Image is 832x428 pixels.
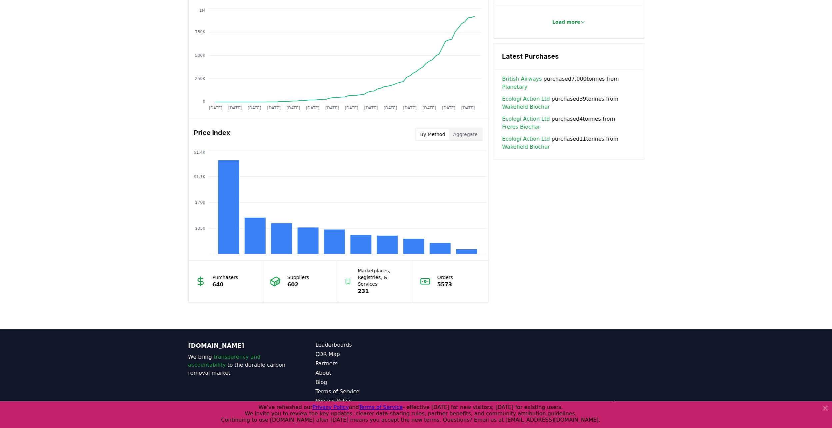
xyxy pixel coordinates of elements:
tspan: 250K [195,76,206,81]
button: Aggregate [449,129,481,140]
button: By Method [416,129,449,140]
a: Terms of Service [316,388,416,396]
p: We bring to the durable carbon removal market [188,353,289,377]
a: Twitter [624,401,631,408]
a: Blog [316,378,416,386]
a: Partners [316,360,416,368]
tspan: [DATE] [248,106,261,110]
p: Load more [552,19,580,25]
tspan: 500K [195,53,206,58]
tspan: $1.1K [194,174,206,179]
p: 231 [358,287,407,295]
a: LinkedIn [612,401,619,408]
tspan: [DATE] [345,106,358,110]
tspan: [DATE] [461,106,475,110]
a: CDR Map [316,350,416,358]
p: [DOMAIN_NAME] [188,341,289,350]
tspan: [DATE] [325,106,339,110]
tspan: 750K [195,30,206,34]
span: purchased 11 tonnes from [502,135,636,151]
tspan: 1M [199,8,205,12]
a: About [316,369,416,377]
tspan: [DATE] [286,106,300,110]
p: Suppliers [287,274,309,281]
a: Ecologi Action Ltd [502,135,550,143]
tspan: [DATE] [384,106,397,110]
p: Purchasers [213,274,238,281]
a: Wakefield Biochar [502,143,550,151]
h3: Latest Purchases [502,51,636,61]
tspan: [DATE] [403,106,416,110]
p: Marketplaces, Registries, & Services [358,267,407,287]
tspan: [DATE] [442,106,455,110]
a: Ecologi Action Ltd [502,115,550,123]
tspan: [DATE] [422,106,436,110]
p: Orders [437,274,453,281]
span: purchased 7,000 tonnes from [502,75,636,91]
a: Ecologi Action Ltd [502,95,550,103]
tspan: [DATE] [228,106,242,110]
a: Privacy Policy [316,397,416,405]
tspan: $1.4K [194,150,206,154]
a: Leaderboards [316,341,416,349]
span: purchased 39 tonnes from [502,95,636,111]
tspan: [DATE] [306,106,320,110]
p: 602 [287,281,309,289]
a: British Airways [502,75,542,83]
tspan: $700 [195,200,205,205]
tspan: 0 [203,100,205,104]
a: Freres Biochar [502,123,540,131]
p: 640 [213,281,238,289]
a: Wakefield Biochar [502,103,550,111]
tspan: [DATE] [209,106,222,110]
p: 5573 [437,281,453,289]
span: purchased 4 tonnes from [502,115,636,131]
h3: Price Index [194,128,230,141]
tspan: [DATE] [267,106,281,110]
button: Load more [547,15,591,29]
a: Planetary [502,83,527,91]
span: transparency and accountability [188,354,261,368]
tspan: $350 [195,226,205,231]
tspan: [DATE] [364,106,378,110]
